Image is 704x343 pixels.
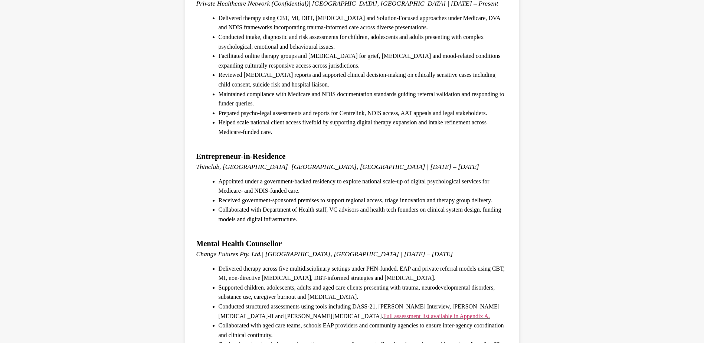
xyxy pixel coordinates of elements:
li: Prepared psycho-legal assessments and reports for Centrelink, NDIS access, AAT appeals and legal ... [219,108,508,118]
li: Received government-sponsored premises to support regional access, triage innovation and therapy ... [219,196,508,205]
h3: Mental Health Counsellor [196,239,508,248]
h4: | [GEOGRAPHIC_DATA], [GEOGRAPHIC_DATA] | [DATE] – [DATE] [196,163,508,171]
h4: | [GEOGRAPHIC_DATA], [GEOGRAPHIC_DATA] | [DATE] – [DATE] [196,250,508,258]
span: Thinclab, [GEOGRAPHIC_DATA] [196,163,288,170]
li: Maintained compliance with Medicare and NDIS documentation standards guiding referral validation ... [219,89,508,108]
li: Supported children, adolescents, adults and aged care clients presenting with trauma, neurodevelo... [219,283,508,302]
li: Collaborated with aged care teams, schools EAP providers and community agencies to ensure inter-a... [219,321,508,340]
li: Delivered therapy using CBT, MI, DBT, [MEDICAL_DATA] and Solution-Focused approaches under Medica... [219,13,508,32]
li: Conducted structured assessments using tools including DASS-21, [PERSON_NAME] Interview, [PERSON_... [219,302,508,321]
li: Conducted intake, diagnostic and risk assessments for children, adolescents and adults presenting... [219,32,508,51]
li: Reviewed [MEDICAL_DATA] reports and supported clinical decision-making on ethically sensitive cas... [219,70,508,89]
span: Change Futures Pty. Ltd. [196,250,262,258]
li: Collaborated with Department of Health staff, VC advisors and health tech founders on clinical sy... [219,205,508,224]
a: Full assessment list available in Appendix A. [383,313,490,319]
li: Facilitated online therapy groups and [MEDICAL_DATA] for grief, [MEDICAL_DATA] and mood-related c... [219,51,508,70]
li: Delivered therapy across five multidisciplinary settings under PHN-funded, EAP and private referr... [219,264,508,283]
li: Helped scale national client access fivefold by supporting digital therapy expansion and intake r... [219,118,508,137]
li: Appointed under a government-backed residency to explore national scale-up of digital psychologic... [219,177,508,196]
h3: Entrepreneur-in-Residence [196,152,508,161]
